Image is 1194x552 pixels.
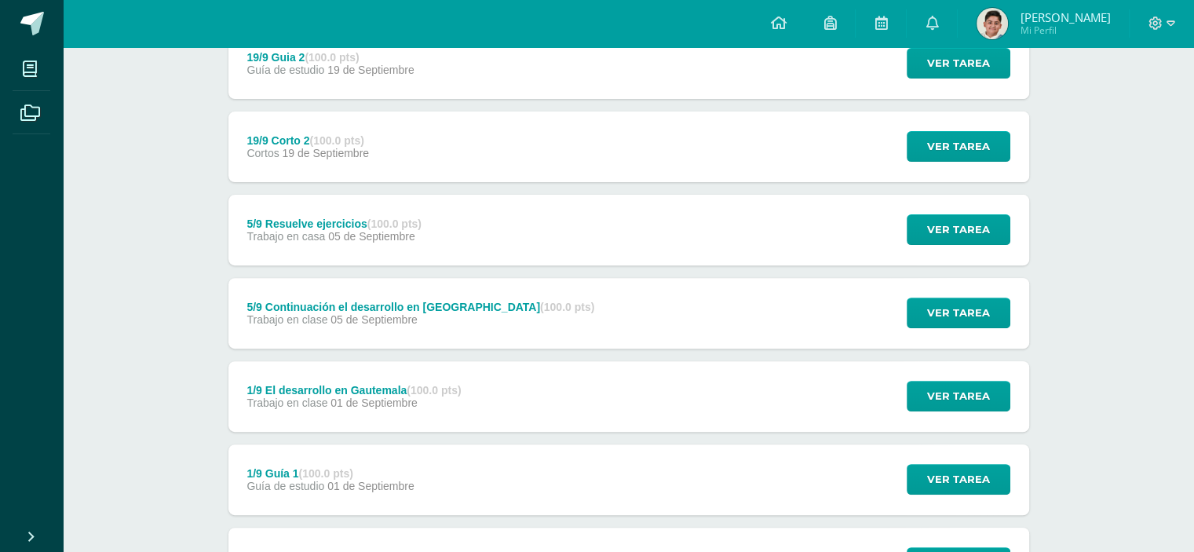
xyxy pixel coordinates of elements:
span: Ver tarea [927,215,990,244]
span: Ver tarea [927,465,990,494]
span: Trabajo en clase [246,313,327,326]
button: Ver tarea [907,381,1010,411]
img: cba66530b35a7a3af9f49954fa01bcbc.png [977,8,1008,39]
strong: (100.0 pts) [367,218,422,230]
strong: (100.0 pts) [540,301,594,313]
span: Trabajo en casa [246,230,325,243]
span: Ver tarea [927,298,990,327]
span: 05 de Septiembre [330,313,418,326]
button: Ver tarea [907,214,1010,245]
button: Ver tarea [907,48,1010,79]
span: [PERSON_NAME] [1020,9,1110,25]
strong: (100.0 pts) [299,467,353,480]
span: 01 de Septiembre [327,480,414,492]
div: 1/9 Guía 1 [246,467,414,480]
span: 05 de Septiembre [328,230,415,243]
span: Trabajo en clase [246,397,327,409]
span: 19 de Septiembre [327,64,414,76]
span: Guía de estudio [246,480,324,492]
div: 19/9 Guia 2 [246,51,414,64]
span: Ver tarea [927,382,990,411]
span: Mi Perfil [1020,24,1110,37]
span: 01 de Septiembre [330,397,418,409]
strong: (100.0 pts) [310,134,364,147]
span: Guía de estudio [246,64,324,76]
span: 19 de Septiembre [283,147,370,159]
div: 5/9 Continuación el desarrollo en [GEOGRAPHIC_DATA] [246,301,594,313]
span: Ver tarea [927,49,990,78]
div: 19/9 Corto 2 [246,134,369,147]
div: 5/9 Resuelve ejercicios [246,218,422,230]
strong: (100.0 pts) [305,51,359,64]
button: Ver tarea [907,131,1010,162]
span: Cortos [246,147,279,159]
div: 1/9 El desarrollo en Gautemala [246,384,461,397]
button: Ver tarea [907,464,1010,495]
span: Ver tarea [927,132,990,161]
strong: (100.0 pts) [407,384,461,397]
button: Ver tarea [907,298,1010,328]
